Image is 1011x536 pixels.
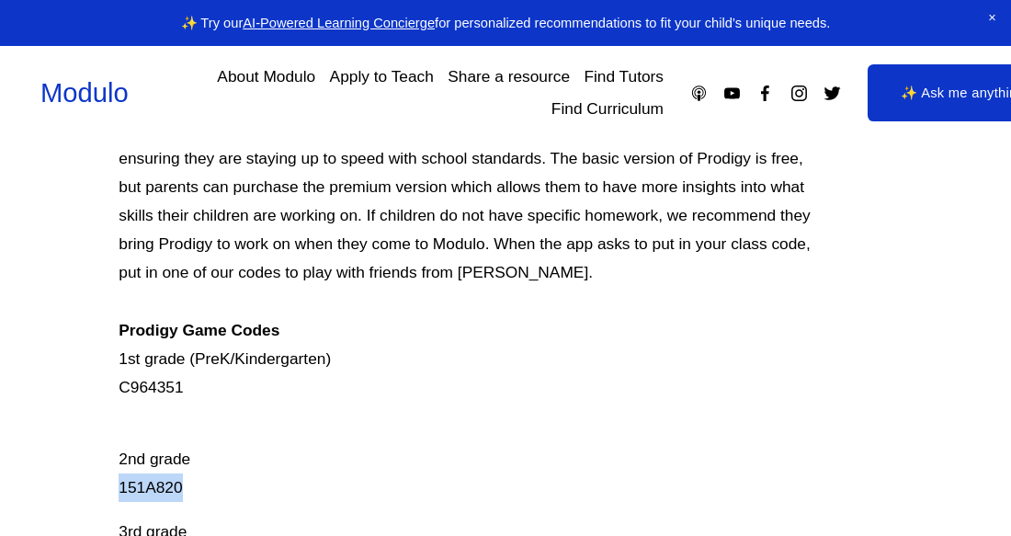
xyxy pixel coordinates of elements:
a: Apple Podcasts [689,84,709,103]
p: 2nd grade 151A820 [119,416,813,503]
a: YouTube [722,84,742,103]
a: About Modulo [217,61,315,93]
strong: Prodigy Game Codes [119,321,279,339]
a: Modulo [40,78,129,108]
a: Find Tutors [584,61,664,93]
a: Twitter [823,84,842,103]
a: Find Curriculum [551,93,664,125]
p: Prodigy is our go-to mastery- based tool to give kids lots of fun, engaging math problems while e... [119,115,813,402]
a: Facebook [755,84,775,103]
a: Instagram [789,84,809,103]
a: AI-Powered Learning Concierge [243,16,435,30]
a: Share a resource [448,61,570,93]
a: Apply to Teach [330,61,434,93]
